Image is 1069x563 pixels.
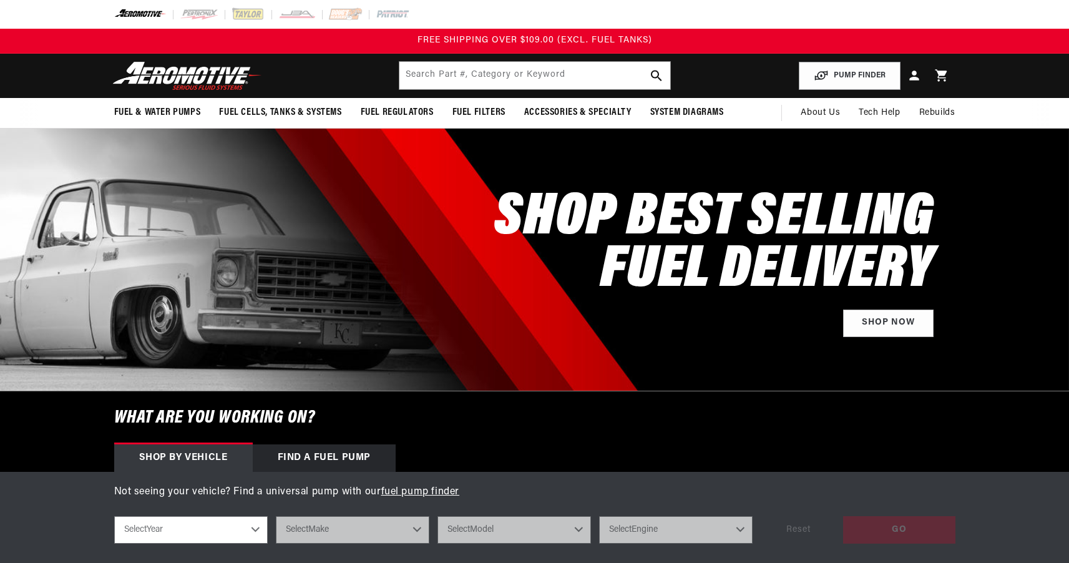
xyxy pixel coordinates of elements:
[524,106,632,119] span: Accessories & Specialty
[361,106,434,119] span: Fuel Regulators
[599,516,753,544] select: Engine
[417,36,652,45] span: FREE SHIPPING OVER $109.00 (EXCL. FUEL TANKS)
[650,106,724,119] span: System Diagrams
[849,98,909,128] summary: Tech Help
[399,62,670,89] input: Search by Part Number, Category or Keyword
[210,98,351,127] summary: Fuel Cells, Tanks & Systems
[791,98,849,128] a: About Us
[83,391,987,444] h6: What are you working on?
[641,98,733,127] summary: System Diagrams
[105,98,210,127] summary: Fuel & Water Pumps
[643,62,670,89] button: search button
[114,444,253,472] div: Shop by vehicle
[443,98,515,127] summary: Fuel Filters
[843,310,934,338] a: Shop Now
[109,61,265,91] img: Aeromotive
[276,516,429,544] select: Make
[114,106,201,119] span: Fuel & Water Pumps
[910,98,965,128] summary: Rebuilds
[859,106,900,120] span: Tech Help
[801,108,840,117] span: About Us
[381,487,460,497] a: fuel pump finder
[437,516,591,544] select: Model
[799,62,901,90] button: PUMP FINDER
[114,484,955,501] p: Not seeing your vehicle? Find a universal pump with our
[494,192,933,297] h2: SHOP BEST SELLING FUEL DELIVERY
[452,106,505,119] span: Fuel Filters
[114,516,268,544] select: Year
[919,106,955,120] span: Rebuilds
[219,106,341,119] span: Fuel Cells, Tanks & Systems
[351,98,443,127] summary: Fuel Regulators
[515,98,641,127] summary: Accessories & Specialty
[253,444,396,472] div: Find a Fuel Pump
